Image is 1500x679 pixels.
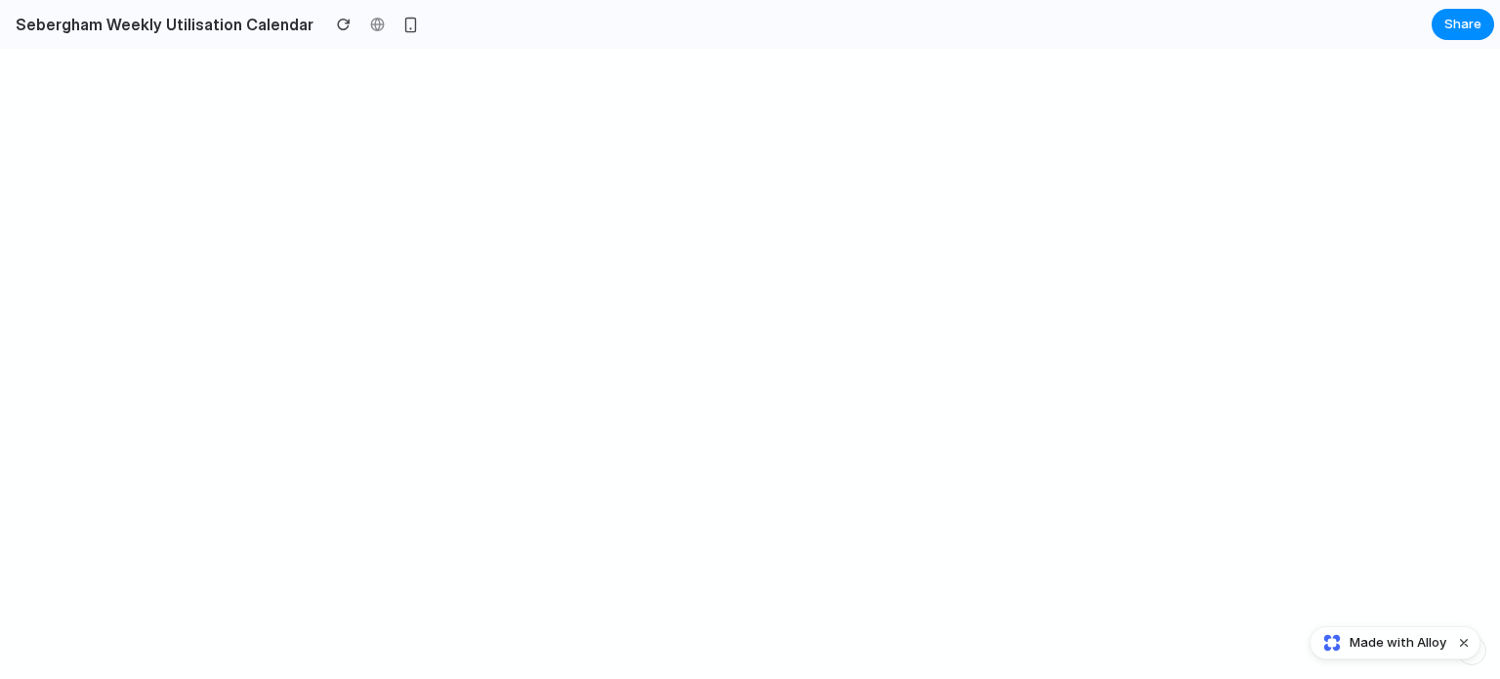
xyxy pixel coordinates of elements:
span: Made with Alloy [1350,633,1446,653]
button: Dismiss watermark [1452,631,1476,655]
h2: Sebergham Weekly Utilisation Calendar [8,13,313,36]
a: Made with Alloy [1311,633,1448,653]
span: Share [1444,15,1481,34]
button: Share [1432,9,1494,40]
